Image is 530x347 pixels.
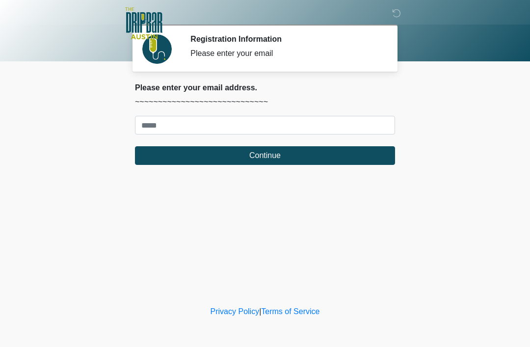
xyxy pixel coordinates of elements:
a: Privacy Policy [211,307,260,316]
a: | [259,307,261,316]
img: The DRIPBaR - Austin The Domain Logo [125,7,162,39]
a: Terms of Service [261,307,319,316]
button: Continue [135,146,395,165]
img: Agent Avatar [142,34,172,64]
div: Please enter your email [190,48,380,59]
h2: Please enter your email address. [135,83,395,92]
p: ~~~~~~~~~~~~~~~~~~~~~~~~~~~~~ [135,96,395,108]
